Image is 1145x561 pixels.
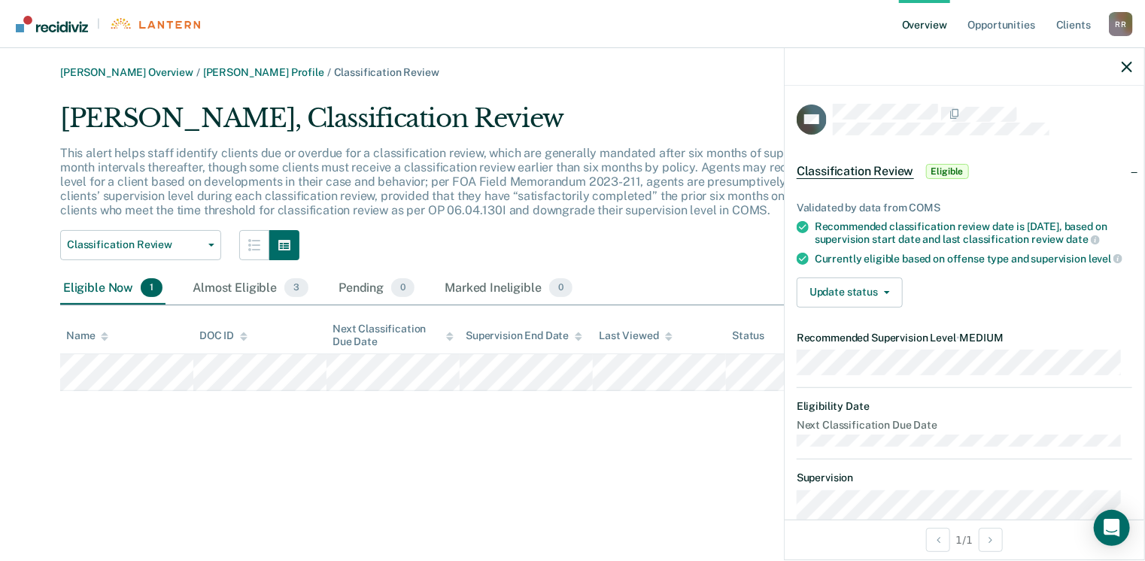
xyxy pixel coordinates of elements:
div: Classification ReviewEligible [785,147,1144,196]
div: Recommended classification review date is [DATE], based on supervision start date and last classi... [815,220,1132,246]
div: Almost Eligible [190,272,311,305]
span: 1 [141,278,162,298]
div: Marked Ineligible [442,272,576,305]
span: | [88,17,109,30]
span: • [956,332,960,344]
span: / [193,66,203,78]
div: DOC ID [199,329,248,342]
dt: Next Classification Due Date [797,419,1132,432]
button: Profile dropdown button [1109,12,1133,36]
span: 3 [284,278,308,298]
dt: Recommended Supervision Level MEDIUM [797,332,1132,344]
span: / [324,66,334,78]
a: [PERSON_NAME] Profile [203,66,324,78]
div: Validated by data from COMS [797,202,1132,214]
span: 0 [549,278,572,298]
p: This alert helps staff identify clients due or overdue for a classification review, which are gen... [60,146,915,218]
button: Next Opportunity [979,528,1003,552]
span: level [1089,253,1122,265]
div: R R [1109,12,1133,36]
dt: Eligibility Date [797,400,1132,413]
div: Supervision End Date [466,329,582,342]
span: Classification Review [334,66,439,78]
div: Eligible Now [60,272,166,305]
a: [PERSON_NAME] Overview [60,66,193,78]
img: Lantern [109,18,200,29]
dt: Supervision [797,472,1132,484]
button: Previous Opportunity [926,528,950,552]
div: Open Intercom Messenger [1094,510,1130,546]
span: Eligible [926,164,969,179]
img: Recidiviz [16,16,88,32]
div: Name [66,329,108,342]
div: Pending [336,272,418,305]
span: date [1066,233,1099,245]
span: Classification Review [797,164,914,179]
div: Status [732,329,764,342]
div: Next Classification Due Date [333,323,454,348]
span: 0 [391,278,415,298]
div: Currently eligible based on offense type and supervision [815,252,1132,265]
div: Last Viewed [599,329,672,342]
div: 1 / 1 [785,520,1144,559]
div: [PERSON_NAME], Classification Review [60,103,919,146]
button: Update status [797,277,903,308]
span: Classification Review [67,238,202,251]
